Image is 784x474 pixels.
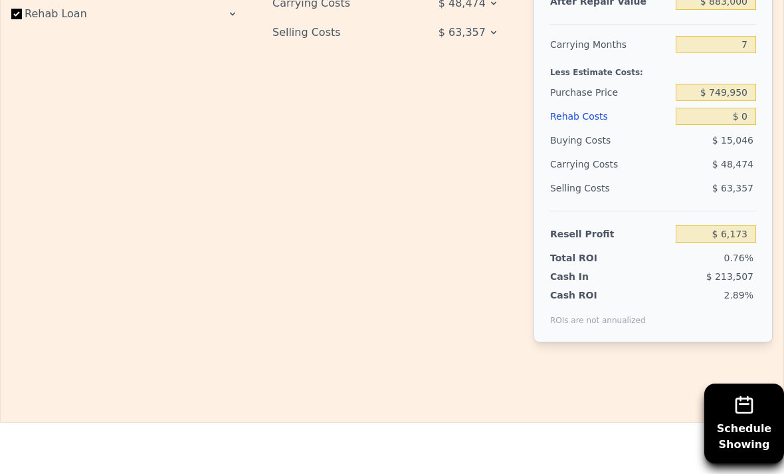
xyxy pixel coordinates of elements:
span: 2.89% [724,290,753,300]
button: ScheduleShowing [704,384,784,463]
div: Selling Costs [272,21,407,45]
div: Buying Costs [550,128,670,152]
div: Cash ROI [550,289,646,302]
div: Cash In [550,270,625,283]
div: Total ROI [550,251,625,265]
div: Rehab Costs [550,104,670,128]
div: Purchase Price [550,80,670,104]
div: Carrying Costs [550,152,625,176]
span: 0.76% [724,253,753,263]
div: Less Estimate Costs: [550,57,756,80]
span: $ 48,474 [712,159,753,170]
div: Selling Costs [550,176,670,200]
span: $ 63,357 [712,183,753,193]
span: $ 15,046 [712,135,753,146]
span: $ 63,357 [439,21,486,45]
input: Rehab Loan [11,9,22,19]
div: ROIs are not annualized [550,302,646,326]
div: Resell Profit [550,222,670,246]
div: Carrying Months [550,33,670,57]
span: $ 213,507 [706,271,753,282]
label: Rehab Loan [11,2,146,26]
